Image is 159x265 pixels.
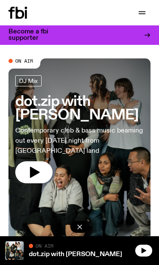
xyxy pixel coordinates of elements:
[15,126,151,156] p: Contemporary club & bass music beaming out every [DATE] night from [GEOGRAPHIC_DATA] land
[15,58,33,63] span: On Air
[15,75,42,86] a: DJ Mix
[15,95,151,122] h3: dot.zip with [PERSON_NAME]
[36,243,53,248] span: On Air
[19,77,38,84] span: DJ Mix
[8,29,76,41] h3: Become a fbi supporter
[15,75,151,183] a: dot.zip with [PERSON_NAME]Contemporary club & bass music beaming out every [DATE] night from [GEO...
[29,251,122,258] a: dot.zip with [PERSON_NAME]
